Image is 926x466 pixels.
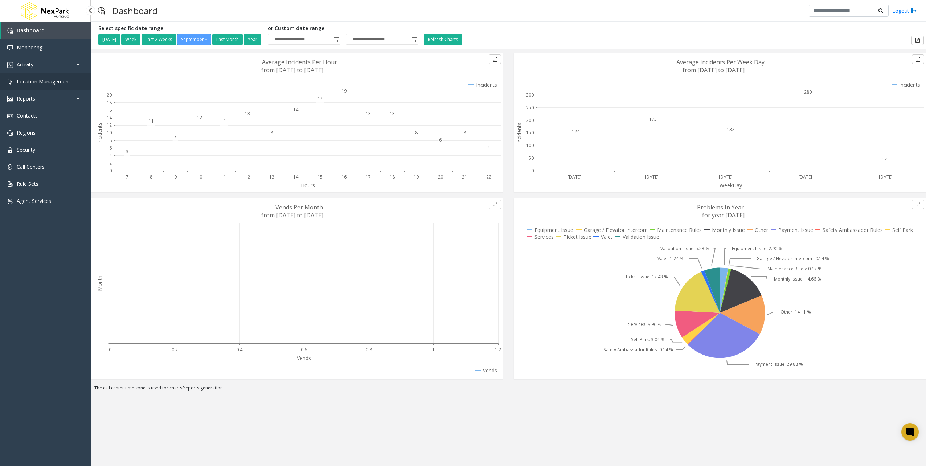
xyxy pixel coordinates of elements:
[649,116,657,122] text: 173
[341,88,347,94] text: 19
[892,7,917,15] a: Logout
[17,61,33,68] span: Activity
[7,45,13,51] img: 'icon'
[17,146,35,153] span: Security
[568,174,581,180] text: [DATE]
[261,211,323,219] text: from [DATE] to [DATE]
[301,182,315,189] text: Hours
[293,107,299,113] text: 14
[262,58,337,66] text: Average Incidents Per Hour
[7,96,13,102] img: 'icon'
[719,174,733,180] text: [DATE]
[767,266,822,272] text: Maintenance Rules: 0.97 %
[109,168,112,174] text: 0
[7,113,13,119] img: 'icon'
[261,66,323,74] text: from [DATE] to [DATE]
[108,2,161,20] h3: Dashboard
[17,27,45,34] span: Dashboard
[317,95,323,102] text: 17
[754,361,803,367] text: Payment Issue: 29.88 %
[676,58,765,66] text: Average Incidents Per Week Day
[107,99,112,106] text: 18
[245,110,250,116] text: 13
[424,34,462,45] button: Refresh Charts
[390,110,395,116] text: 13
[91,385,926,395] div: The call center time zone is used for charts/reports generation
[174,174,177,180] text: 9
[245,174,250,180] text: 12
[625,274,668,280] text: Ticket Issue: 17.43 %
[109,152,112,159] text: 4
[526,130,534,136] text: 150
[221,174,226,180] text: 11
[727,126,734,132] text: 132
[17,44,42,51] span: Monitoring
[645,174,659,180] text: [DATE]
[107,130,112,136] text: 10
[177,34,211,45] button: September
[109,145,112,151] text: 6
[236,347,243,353] text: 0.4
[757,256,829,262] text: Garage / Elevator Intercom : 0.14 %
[531,168,534,174] text: 0
[172,347,178,353] text: 0.2
[7,28,13,34] img: 'icon'
[269,174,274,180] text: 13
[17,180,38,187] span: Rule Sets
[268,25,418,32] h5: or Custom date range
[107,107,112,113] text: 16
[697,203,744,211] text: Problems In Year
[244,34,261,45] button: Year
[317,174,323,180] text: 15
[197,114,202,120] text: 12
[17,197,51,204] span: Agent Services
[489,54,501,64] button: Export to pdf
[526,105,534,111] text: 250
[7,130,13,136] img: 'icon'
[96,123,103,144] text: Incidents
[96,275,103,291] text: Month
[438,174,443,180] text: 20
[911,7,917,15] img: logout
[98,34,120,45] button: [DATE]
[126,174,128,180] text: 7
[7,147,13,153] img: 'icon'
[526,92,534,98] text: 300
[495,347,501,353] text: 1.2
[463,130,466,136] text: 8
[98,25,262,32] h5: Select specific date range
[142,34,176,45] button: Last 2 Weeks
[732,245,782,252] text: Equipment Issue: 2.90 %
[366,110,371,116] text: 13
[486,174,491,180] text: 22
[150,174,152,180] text: 8
[414,174,419,180] text: 19
[489,200,501,209] button: Export to pdf
[804,89,812,95] text: 280
[702,211,745,219] text: for year [DATE]
[410,34,418,45] span: Toggle popup
[109,347,111,353] text: 0
[109,137,112,143] text: 8
[221,118,226,124] text: 11
[603,347,673,353] text: Safety Ambassador Rules: 0.14 %
[390,174,395,180] text: 18
[439,137,442,143] text: 6
[911,36,924,45] button: Export to pdf
[366,174,371,180] text: 17
[17,78,70,85] span: Location Management
[332,34,340,45] span: Toggle popup
[17,95,35,102] span: Reports
[912,54,924,64] button: Export to pdf
[526,142,534,148] text: 100
[109,160,112,166] text: 2
[798,174,812,180] text: [DATE]
[107,122,112,128] text: 12
[572,128,580,135] text: 124
[98,2,105,20] img: pageIcon
[628,321,661,327] text: Services: 9.96 %
[107,115,112,121] text: 14
[882,156,888,162] text: 14
[631,336,665,343] text: Self Park: 3.04 %
[174,133,177,139] text: 7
